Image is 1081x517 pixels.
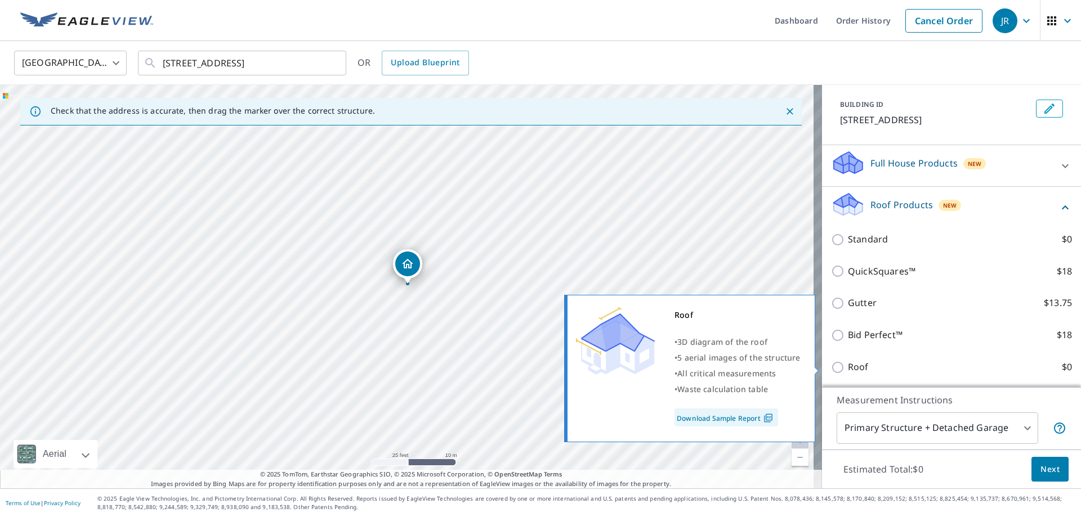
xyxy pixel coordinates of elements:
[39,440,70,468] div: Aerial
[674,366,801,381] div: •
[870,156,958,170] p: Full House Products
[837,393,1066,407] p: Measurement Instructions
[1031,457,1069,482] button: Next
[6,499,41,507] a: Terms of Use
[576,307,655,375] img: Premium
[677,368,776,379] span: All critical measurements
[761,413,776,423] img: Pdf Icon
[1057,328,1072,342] p: $18
[393,249,422,284] div: Dropped pin, building 1, Residential property, 729 S Poplar St Wichita, KS 67211
[831,191,1072,223] div: Roof ProductsNew
[674,307,801,323] div: Roof
[993,8,1017,33] div: JR
[1062,360,1072,374] p: $0
[840,113,1031,127] p: [STREET_ADDRESS]
[674,350,801,366] div: •
[848,360,869,374] p: Roof
[943,201,957,210] span: New
[14,47,127,79] div: [GEOGRAPHIC_DATA]
[1053,421,1066,435] span: Your report will include the primary structure and a detached garage if one exists.
[163,47,323,79] input: Search by address or latitude-longitude
[20,12,153,29] img: EV Logo
[260,470,562,479] span: © 2025 TomTom, Earthstar Geographics SIO, © 2025 Microsoft Corporation, ©
[968,159,982,168] span: New
[358,51,469,75] div: OR
[870,198,933,212] p: Roof Products
[792,449,808,466] a: Current Level 20, Zoom Out
[677,384,768,394] span: Waste calculation table
[783,104,797,119] button: Close
[848,264,915,278] p: QuickSquares™
[391,56,459,70] span: Upload Blueprint
[674,381,801,397] div: •
[840,100,883,109] p: BUILDING ID
[674,334,801,350] div: •
[831,150,1072,182] div: Full House ProductsNew
[848,328,903,342] p: Bid Perfect™
[677,352,800,363] span: 5 aerial images of the structure
[382,51,468,75] a: Upload Blueprint
[677,336,767,347] span: 3D diagram of the roof
[837,412,1038,444] div: Primary Structure + Detached Garage
[848,296,877,310] p: Gutter
[1062,232,1072,246] p: $0
[905,9,982,33] a: Cancel Order
[44,499,81,507] a: Privacy Policy
[674,408,778,426] a: Download Sample Report
[1044,296,1072,310] p: $13.75
[6,500,81,506] p: |
[494,470,542,478] a: OpenStreetMap
[51,106,375,116] p: Check that the address is accurate, then drag the marker over the correct structure.
[848,232,888,246] p: Standard
[1036,100,1063,118] button: Edit building 1
[1040,462,1060,476] span: Next
[1057,264,1072,278] p: $18
[97,494,1075,511] p: © 2025 Eagle View Technologies, Inc. and Pictometry International Corp. All Rights Reserved. Repo...
[834,457,932,482] p: Estimated Total: $0
[544,470,562,478] a: Terms
[14,440,97,468] div: Aerial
